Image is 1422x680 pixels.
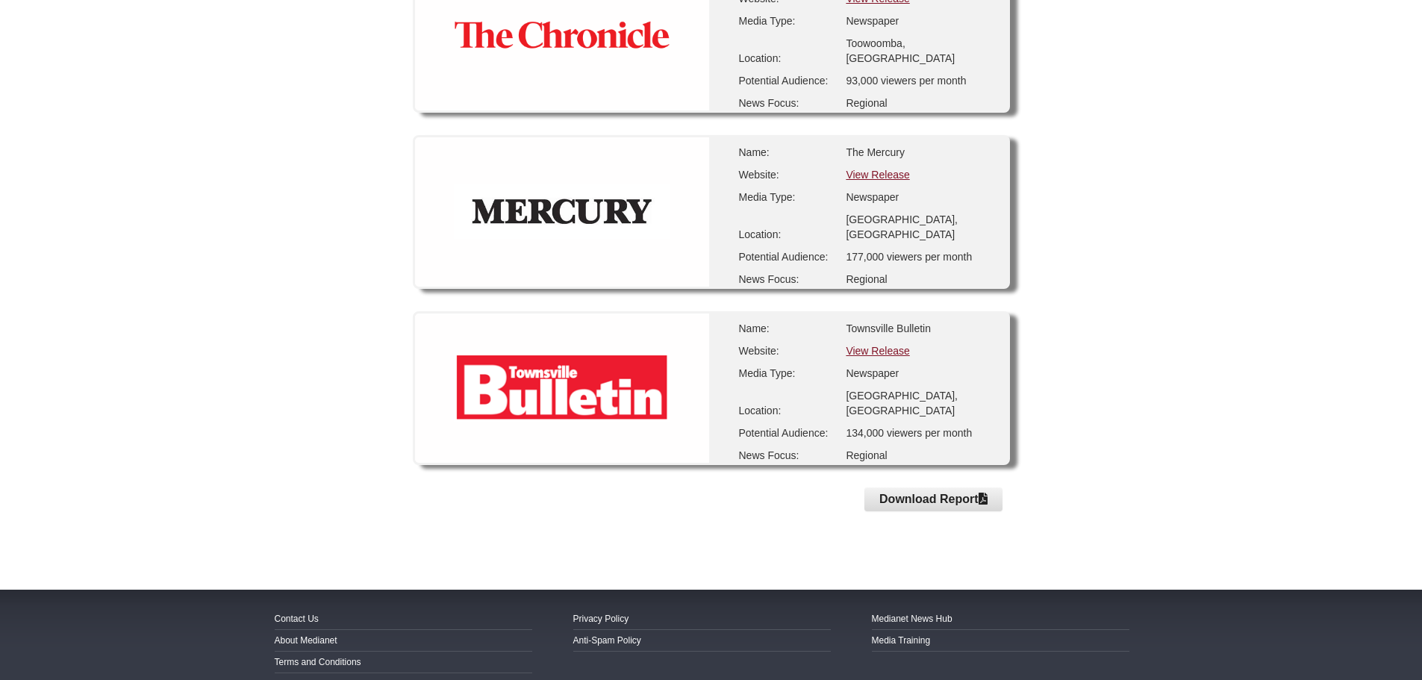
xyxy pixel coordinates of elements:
[846,36,995,66] div: Toowoomba, [GEOGRAPHIC_DATA]
[846,73,995,88] div: 93,000 viewers per month
[739,321,836,336] div: Name:
[846,321,995,336] div: Townsville Bulletin
[739,249,836,264] div: Potential Audience:
[739,343,836,358] div: Website:
[846,13,995,28] div: Newspaper
[846,366,995,381] div: Newspaper
[846,272,995,287] div: Regional
[454,352,670,422] img: Townsville Bulletin
[846,96,995,110] div: Regional
[739,190,836,205] div: Media Type:
[846,145,995,160] div: The Mercury
[872,635,931,646] a: Media Training
[454,21,670,50] img: The Toowoomba Chronicle
[864,487,1002,511] button: Download Report
[846,388,995,418] div: [GEOGRAPHIC_DATA], [GEOGRAPHIC_DATA]
[846,190,995,205] div: Newspaper
[739,145,836,160] div: Name:
[739,448,836,463] div: News Focus:
[573,614,629,624] a: Privacy Policy
[275,657,361,667] a: Terms and Conditions
[739,403,836,418] div: Location:
[275,614,319,624] a: Contact Us
[739,73,836,88] div: Potential Audience:
[454,184,670,239] img: The Mercury
[739,425,836,440] div: Potential Audience:
[739,167,836,182] div: Website:
[739,366,836,381] div: Media Type:
[846,425,995,440] div: 134,000 viewers per month
[739,272,836,287] div: News Focus:
[573,635,641,646] a: Anti-Spam Policy
[739,96,836,110] div: News Focus:
[846,448,995,463] div: Regional
[739,227,836,242] div: Location:
[739,13,836,28] div: Media Type:
[739,51,836,66] div: Location:
[275,635,337,646] a: About Medianet
[846,345,909,357] a: View Release
[846,212,995,242] div: [GEOGRAPHIC_DATA], [GEOGRAPHIC_DATA]
[846,169,909,181] a: View Release
[846,249,995,264] div: 177,000 viewers per month
[872,614,952,624] a: Medianet News Hub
